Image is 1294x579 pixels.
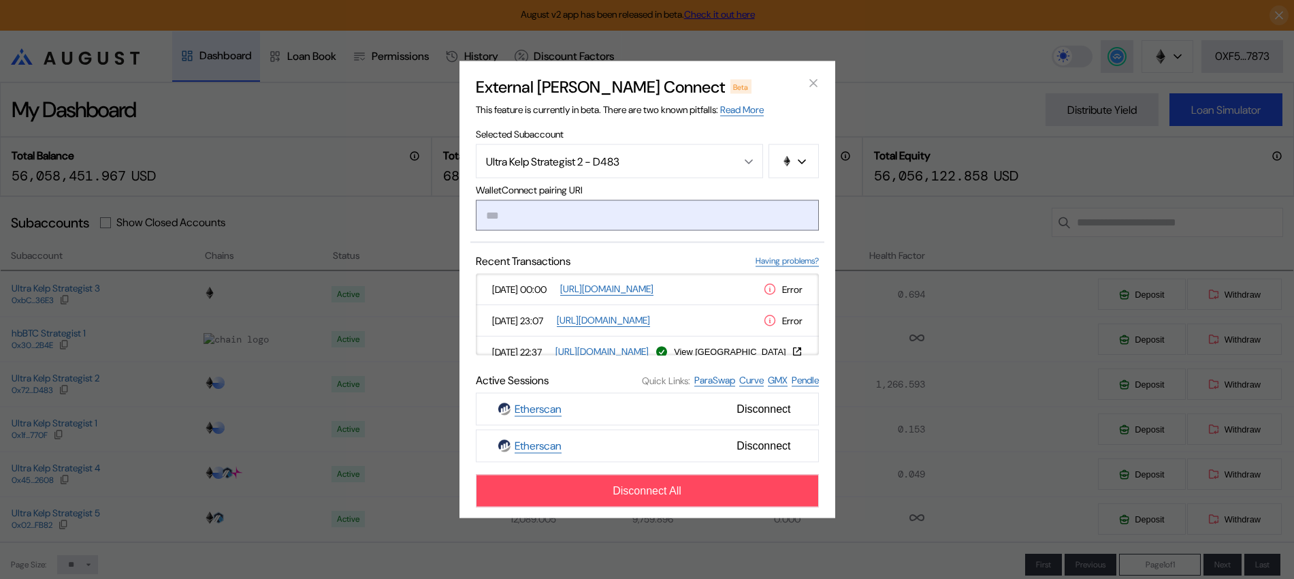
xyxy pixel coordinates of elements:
[613,485,681,497] span: Disconnect All
[781,156,792,167] img: chain logo
[476,128,819,140] span: Selected Subaccount
[769,144,819,178] button: chain logo
[731,435,796,458] span: Disconnect
[476,104,764,116] span: This feature is currently in beta. There are two known pitfalls:
[515,402,562,417] a: Etherscan
[492,283,555,295] span: [DATE] 00:00
[694,374,735,387] a: ParaSwap
[730,80,752,93] div: Beta
[498,440,511,452] img: Etherscan
[492,345,550,358] span: [DATE] 22:37
[476,254,570,268] span: Recent Transactions
[492,314,551,326] span: [DATE] 23:07
[763,313,803,328] div: Error
[476,373,549,388] span: Active Sessions
[763,282,803,296] div: Error
[803,72,824,94] button: close modal
[476,76,725,97] h2: External [PERSON_NAME] Connect
[560,283,653,296] a: [URL][DOMAIN_NAME]
[498,403,511,416] img: Etherscan
[720,104,764,116] a: Read More
[768,374,788,387] a: GMX
[476,430,819,463] button: EtherscanEtherscanDisconnect
[642,374,690,386] span: Quick Links:
[486,154,724,168] div: Ultra Kelp Strategist 2 - D483
[515,439,562,454] a: Etherscan
[476,393,819,426] button: EtherscanEtherscanDisconnect
[739,374,764,387] a: Curve
[756,255,819,267] a: Having problems?
[476,184,819,196] span: WalletConnect pairing URI
[476,475,819,507] button: Disconnect All
[792,374,819,387] a: Pendle
[674,346,802,357] button: View [GEOGRAPHIC_DATA]
[476,144,763,178] button: Open menu
[557,314,650,327] a: [URL][DOMAIN_NAME]
[731,398,796,421] span: Disconnect
[555,345,649,358] a: [URL][DOMAIN_NAME]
